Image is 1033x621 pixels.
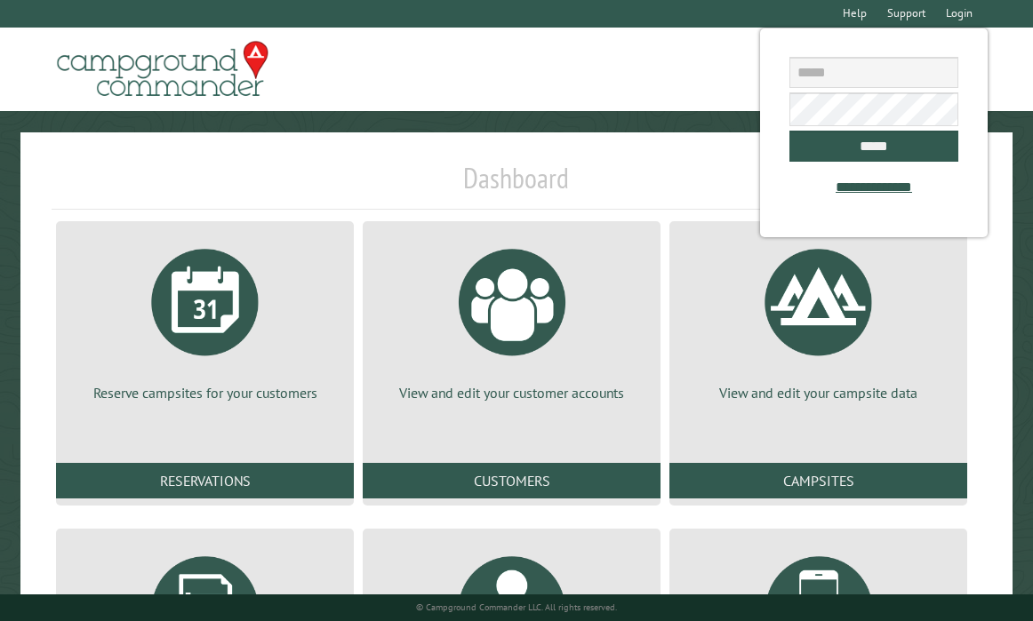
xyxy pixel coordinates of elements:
[384,235,639,402] a: View and edit your customer accounts
[669,463,967,498] a: Campsites
[52,35,274,104] img: Campground Commander
[691,235,946,402] a: View and edit your campsite data
[77,235,332,402] a: Reserve campsites for your customers
[691,383,946,402] p: View and edit your campsite data
[56,463,354,498] a: Reservations
[363,463,661,498] a: Customers
[416,601,617,613] small: © Campground Commander LLC. All rights reserved.
[77,383,332,402] p: Reserve campsites for your customers
[52,161,981,210] h1: Dashboard
[384,383,639,402] p: View and edit your customer accounts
